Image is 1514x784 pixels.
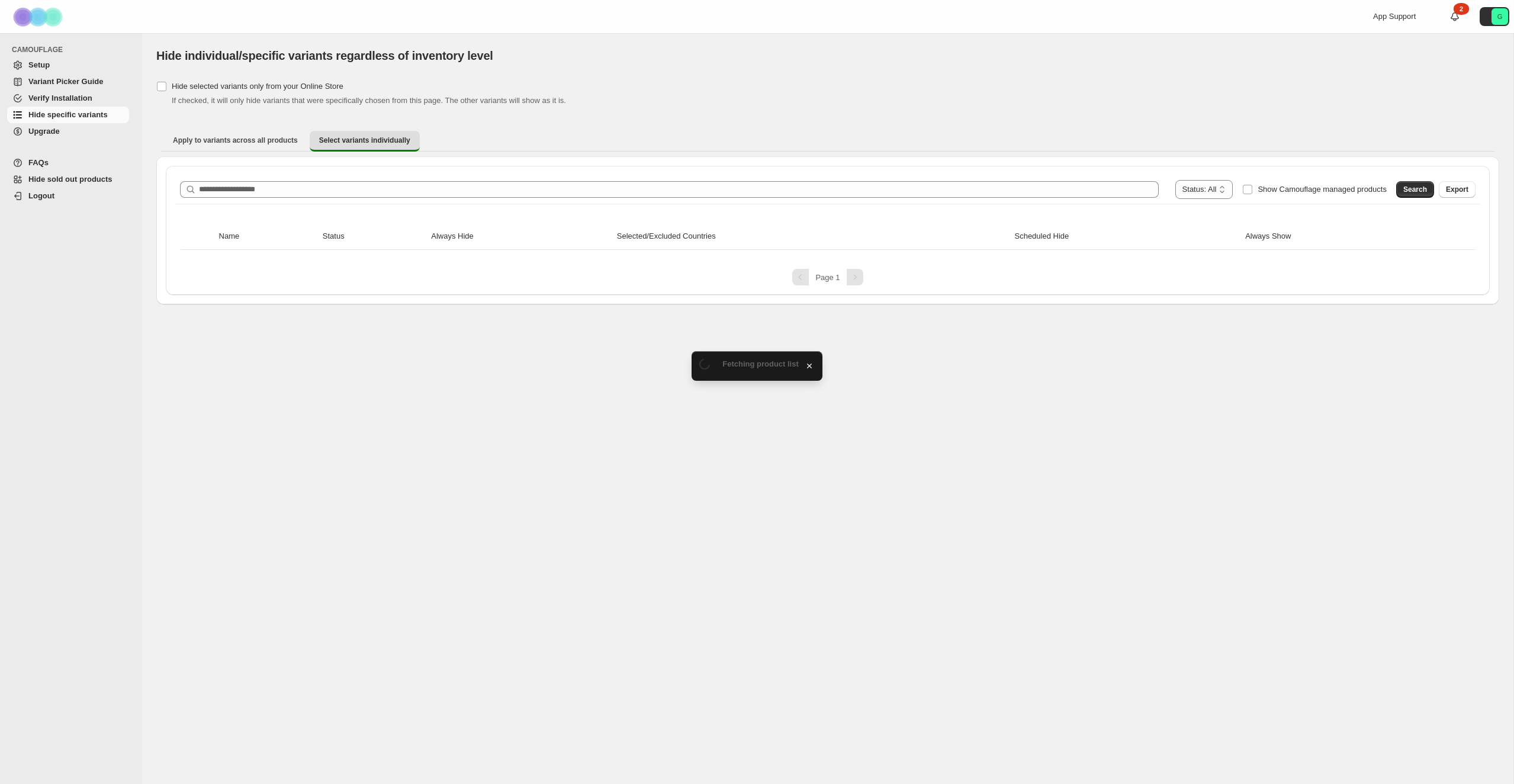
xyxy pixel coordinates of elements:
span: Search [1403,185,1427,194]
span: Setup [28,60,50,69]
th: Scheduled Hide [1011,223,1242,250]
span: Hide individual/specific variants regardless of inventory level [156,49,493,62]
span: Upgrade [28,127,60,136]
a: Upgrade [7,123,129,140]
span: CAMOUFLAGE [12,45,134,54]
span: Logout [28,191,54,200]
span: If checked, it will only hide variants that were specifically chosen from this page. The other va... [172,96,566,105]
span: Variant Picker Guide [28,77,103,86]
button: Apply to variants across all products [163,131,307,150]
span: Show Camouflage managed products [1258,185,1387,194]
button: Search [1396,181,1434,198]
button: Avatar with initials G [1480,7,1509,26]
span: Apply to variants across all products [173,136,298,145]
span: Hide sold out products [28,175,112,184]
a: Hide specific variants [7,107,129,123]
a: Verify Installation [7,90,129,107]
span: Fetching product list [722,359,799,368]
th: Name [216,223,319,250]
th: Always Hide [427,223,613,250]
span: Verify Installation [28,94,92,102]
img: Camouflage [9,1,69,33]
text: G [1497,13,1503,20]
a: Hide sold out products [7,171,129,188]
span: Select variants individually [319,136,410,145]
th: Status [319,223,427,250]
th: Always Show [1242,223,1440,250]
th: Selected/Excluded Countries [613,223,1011,250]
span: FAQs [28,158,49,167]
button: Select variants individually [310,131,420,152]
a: 2 [1449,11,1461,23]
span: App Support [1373,12,1416,21]
span: Export [1446,185,1468,194]
button: Export [1439,181,1476,198]
span: Page 1 [815,273,840,282]
a: FAQs [7,155,129,171]
nav: Pagination [175,269,1480,285]
span: Hide specific variants [28,110,108,119]
a: Setup [7,57,129,73]
a: Variant Picker Guide [7,73,129,90]
div: Select variants individually [156,156,1499,304]
span: Hide selected variants only from your Online Store [172,82,343,91]
a: Logout [7,188,129,204]
div: 2 [1454,3,1469,15]
span: Avatar with initials G [1492,8,1508,25]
